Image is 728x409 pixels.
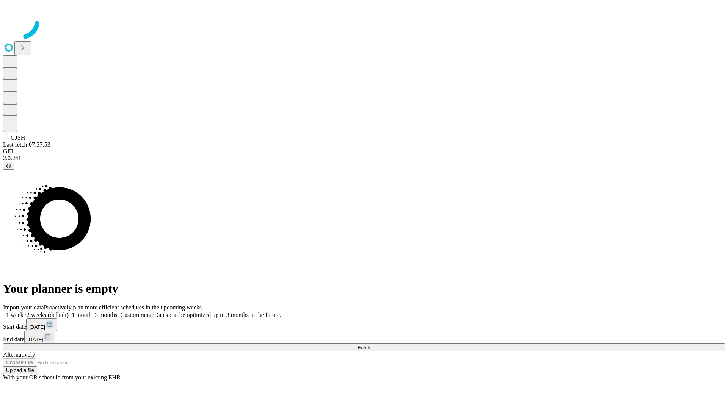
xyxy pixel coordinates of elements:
[3,141,50,148] span: Last fetch: 07:37:53
[358,345,370,350] span: Fetch
[3,374,121,381] span: With your OR schedule from your existing EHR
[11,134,25,141] span: GJSH
[29,324,45,330] span: [DATE]
[3,304,44,311] span: Import your data
[44,304,203,311] span: Proactively plan more efficient schedules in the upcoming weeks.
[26,318,57,331] button: [DATE]
[6,312,24,318] span: 1 week
[27,312,69,318] span: 2 weeks (default)
[24,331,55,343] button: [DATE]
[3,148,725,155] div: GEI
[3,318,725,331] div: Start date
[6,163,11,169] span: @
[3,343,725,351] button: Fetch
[72,312,92,318] span: 1 month
[120,312,154,318] span: Custom range
[154,312,281,318] span: Dates can be optimized up to 3 months in the future.
[3,351,35,358] span: Alternatively
[3,331,725,343] div: End date
[95,312,117,318] span: 3 months
[3,162,14,170] button: @
[3,366,37,374] button: Upload a file
[3,155,725,162] div: 2.0.241
[27,337,43,342] span: [DATE]
[3,282,725,296] h1: Your planner is empty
